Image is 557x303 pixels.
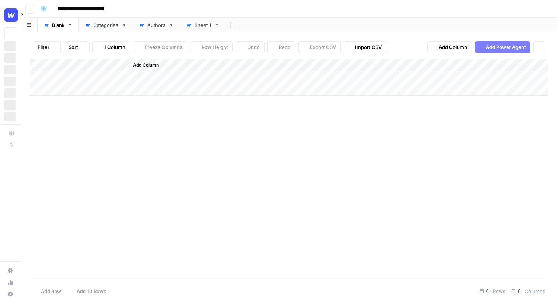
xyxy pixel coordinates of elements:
button: Import CSV [344,41,386,53]
a: Settings [4,265,16,276]
button: Add Row [30,285,66,297]
span: Freeze Columns [144,43,182,51]
div: Authors [147,21,166,29]
div: Sheet 1 [195,21,211,29]
span: Import CSV [355,43,382,51]
button: Add Power Agent [475,41,530,53]
div: Columns [508,285,548,297]
button: Add Column [427,41,472,53]
a: Usage [4,276,16,288]
button: Add 10 Rows [66,285,111,297]
button: Workspace: Webflow [4,6,16,24]
span: Add Power Agent [486,43,526,51]
a: Blank [38,18,79,32]
div: Blank [52,21,64,29]
span: 1 Column [104,43,125,51]
span: Add Row [41,288,61,295]
span: Export CSV [310,43,336,51]
span: Add Column [439,43,467,51]
button: Help + Support [4,288,16,300]
button: Undo [236,41,265,53]
button: Redo [267,41,295,53]
div: Categories [93,21,119,29]
span: Undo [247,43,260,51]
button: Row Height [190,41,233,53]
span: Row Height [202,43,228,51]
span: Filter [38,43,49,51]
button: Sort [64,41,90,53]
button: 1 Column [92,41,130,53]
button: Freeze Columns [133,41,187,53]
button: Export CSV [298,41,341,53]
span: Sort [69,43,78,51]
span: Redo [279,43,291,51]
a: Sheet 1 [180,18,226,32]
span: Add 10 Rows [77,288,106,295]
a: Categories [79,18,133,32]
span: Add Column [133,62,159,68]
a: Authors [133,18,180,32]
button: Add Column [123,60,162,70]
div: Rows [477,285,508,297]
img: Webflow Logo [4,8,18,22]
button: Filter [33,41,61,53]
